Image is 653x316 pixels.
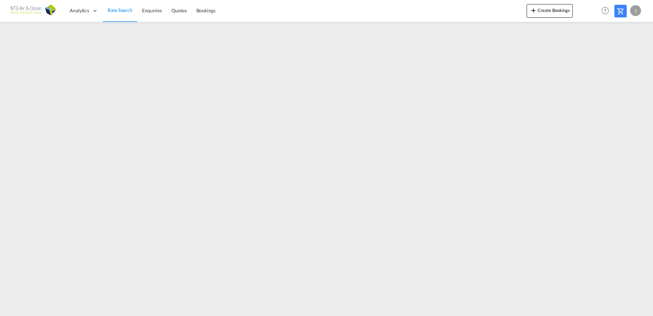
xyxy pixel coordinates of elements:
div: J [630,5,641,16]
div: Help [599,5,614,17]
span: Enquiries [142,8,162,13]
span: Rate Search [108,7,133,13]
span: Help [599,5,611,16]
md-icon: icon-plus 400-fg [529,6,538,14]
span: Bookings [196,8,216,13]
span: Quotes [171,8,186,13]
img: af31b1c0b01f11ecbc353f8e72265e29.png [10,3,56,18]
button: icon-plus 400-fgCreate Bookings [527,4,573,18]
span: Analytics [70,7,89,14]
